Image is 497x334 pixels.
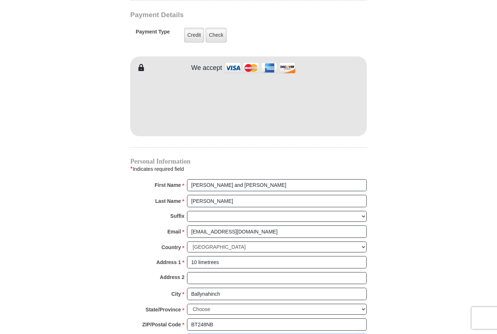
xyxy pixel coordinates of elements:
strong: First Name [155,180,181,190]
strong: ZIP/Postal Code [142,319,181,330]
strong: Address 1 [156,257,181,267]
label: Check [206,28,227,43]
h4: Personal Information [130,158,367,164]
div: Indicates required field [130,164,367,174]
h4: We accept [191,64,222,72]
h5: Payment Type [136,29,170,39]
strong: Email [167,227,181,237]
strong: Country [162,242,181,252]
h3: Payment Details [130,11,316,19]
strong: City [171,289,181,299]
strong: State/Province [146,304,181,315]
img: credit cards accepted [224,60,297,76]
strong: Suffix [170,211,184,221]
label: Credit [184,28,204,43]
strong: Last Name [155,196,181,206]
strong: Address 2 [160,272,184,282]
